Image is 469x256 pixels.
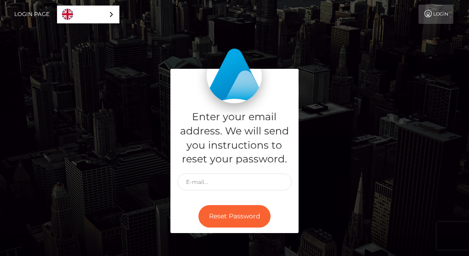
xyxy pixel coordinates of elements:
h5: Enter your email address. We will send you instructions to reset your password. [177,110,292,167]
img: MassPay Login [207,48,262,103]
aside: Language selected: English [57,6,119,23]
input: E-mail... [177,173,292,190]
a: Login Page [14,5,50,24]
a: English [57,6,119,23]
a: Login [418,5,453,24]
button: Reset Password [198,205,271,228]
div: Language [57,6,119,23]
